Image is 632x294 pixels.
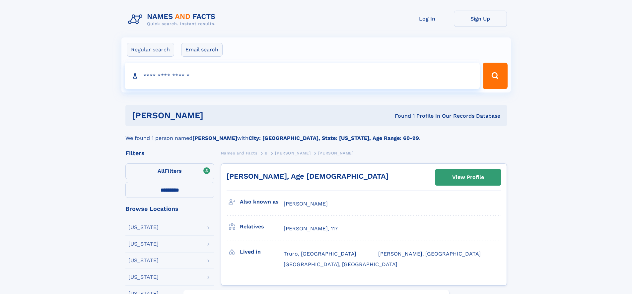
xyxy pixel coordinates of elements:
span: [PERSON_NAME] [284,201,328,207]
a: Sign Up [454,11,507,27]
button: Search Button [483,63,507,89]
a: B [265,149,268,157]
a: Log In [401,11,454,27]
h3: Relatives [240,221,284,232]
b: [PERSON_NAME] [192,135,237,141]
div: Browse Locations [125,206,214,212]
span: [PERSON_NAME] [318,151,354,155]
span: [PERSON_NAME], [GEOGRAPHIC_DATA] [378,251,481,257]
div: [US_STATE] [128,225,159,230]
a: [PERSON_NAME], Age [DEMOGRAPHIC_DATA] [227,172,388,180]
div: [US_STATE] [128,241,159,247]
h1: [PERSON_NAME] [132,111,299,120]
span: [GEOGRAPHIC_DATA], [GEOGRAPHIC_DATA] [284,261,397,267]
span: B [265,151,268,155]
a: [PERSON_NAME], 117 [284,225,338,232]
a: View Profile [435,169,501,185]
b: City: [GEOGRAPHIC_DATA], State: [US_STATE], Age Range: 60-99 [248,135,419,141]
input: search input [125,63,480,89]
a: Names and Facts [221,149,257,157]
a: [PERSON_NAME] [275,149,311,157]
h3: Also known as [240,196,284,207]
div: Found 1 Profile In Our Records Database [299,112,500,120]
label: Email search [181,43,223,57]
label: Filters [125,163,214,179]
div: Filters [125,150,214,156]
h3: Lived in [240,246,284,258]
div: [US_STATE] [128,274,159,280]
div: We found 1 person named with . [125,126,507,142]
span: [PERSON_NAME] [275,151,311,155]
img: Logo Names and Facts [125,11,221,29]
label: Regular search [127,43,174,57]
span: Truro, [GEOGRAPHIC_DATA] [284,251,356,257]
div: View Profile [452,170,484,185]
div: [US_STATE] [128,258,159,263]
span: All [158,168,165,174]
